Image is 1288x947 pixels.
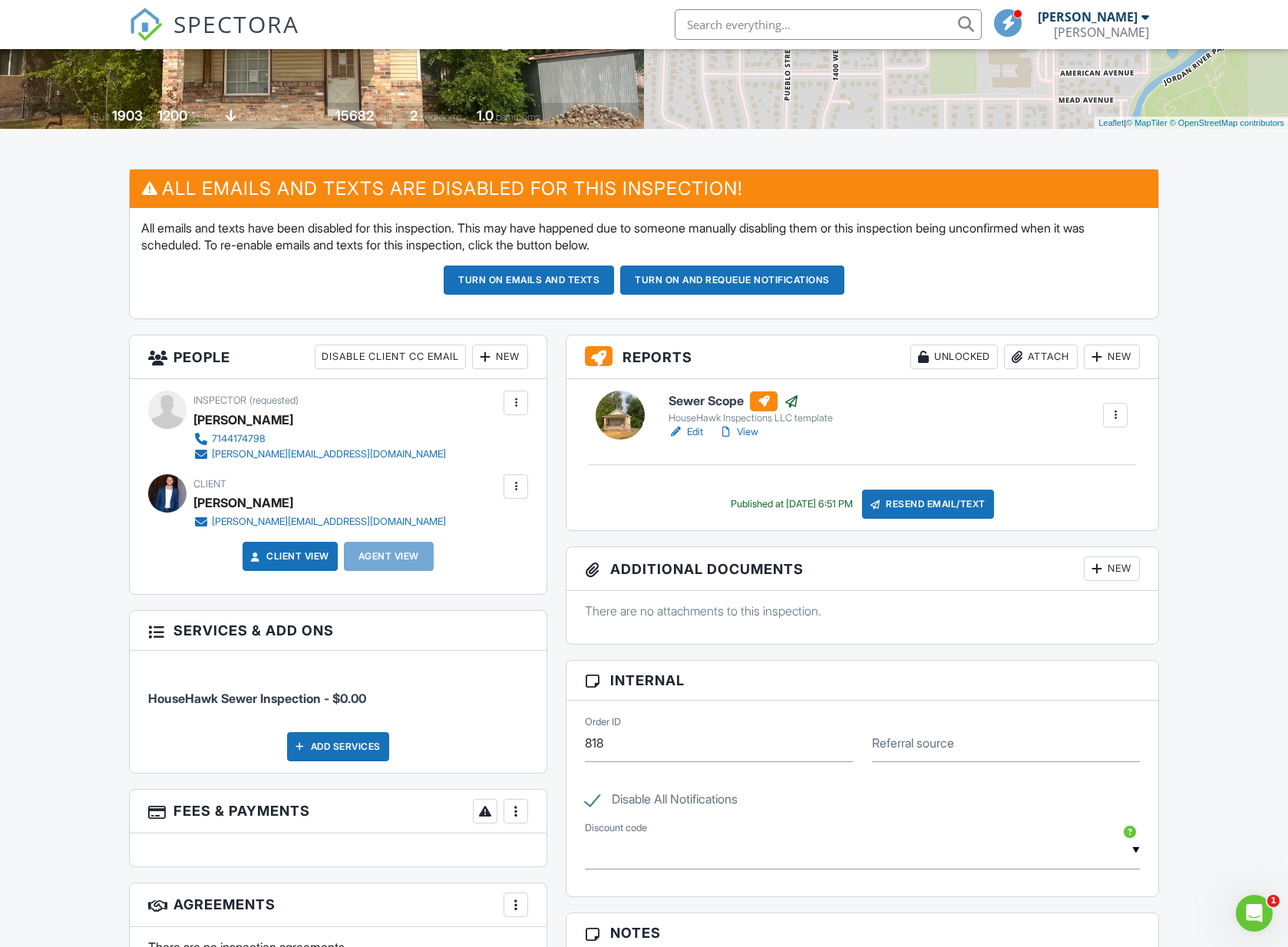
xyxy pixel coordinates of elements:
span: SPECTORA [173,8,299,40]
label: Referral source [872,734,954,751]
div: [PERSON_NAME][EMAIL_ADDRESS][DOMAIN_NAME] [212,516,446,528]
div: Resend Email/Text [862,490,994,519]
p: All emails and texts have been disabled for this inspection. This may have happened due to someon... [141,219,1147,254]
div: 1.0 [477,107,494,124]
div: HouseHawk Inspections LLC template [669,412,833,424]
input: Search everything... [675,9,982,40]
div: Published at [DATE] 6:51 PM [731,498,853,510]
div: 2 [410,107,418,124]
label: Discount code [585,821,647,835]
button: Turn on and Requeue Notifications [620,266,844,295]
div: 15682 [335,107,374,124]
div: 7144174798 [212,433,266,445]
div: New [1084,556,1140,581]
button: Turn on emails and texts [444,266,614,295]
a: SPECTORA [129,21,299,53]
span: (requested) [249,394,299,406]
div: Unlocked [910,345,998,369]
span: Inspector [193,394,246,406]
label: Order ID [585,715,621,729]
a: Sewer Scope HouseHawk Inspections LLC template [669,391,833,425]
div: | [1095,117,1288,130]
h3: Additional Documents [566,547,1158,591]
div: New [1084,345,1140,369]
span: sq.ft. [376,111,395,123]
div: Attach [1004,345,1078,369]
div: Chris Hutchens [1054,25,1149,40]
div: [PERSON_NAME][EMAIL_ADDRESS][DOMAIN_NAME] [212,448,446,460]
span: HouseHawk Sewer Inspection - $0.00 [148,691,366,706]
h6: Sewer Scope [669,391,833,411]
div: [PERSON_NAME] [193,408,293,431]
iframe: Intercom live chat [1236,895,1273,932]
a: Leaflet [1098,118,1124,127]
div: New [472,345,528,369]
h3: Internal [566,661,1158,701]
div: Add Services [287,732,389,761]
p: There are no attachments to this inspection. [585,602,1140,619]
div: [PERSON_NAME] [1038,9,1138,25]
a: View [718,424,758,440]
span: Client [193,478,226,490]
a: Client View [248,549,329,564]
span: crawlspace [239,111,286,123]
div: [PERSON_NAME] [193,491,293,514]
h3: Reports [566,335,1158,379]
div: 1903 [112,107,143,124]
li: Service: HouseHawk Sewer Inspection [148,662,528,719]
a: [PERSON_NAME][EMAIL_ADDRESS][DOMAIN_NAME] [193,447,446,462]
h3: All emails and texts are disabled for this inspection! [130,170,1158,207]
img: The Best Home Inspection Software - Spectora [129,8,163,41]
a: [PERSON_NAME][EMAIL_ADDRESS][DOMAIN_NAME] [193,514,446,530]
a: © OpenStreetMap contributors [1170,118,1284,127]
a: © MapTiler [1126,118,1167,127]
span: sq. ft. [190,111,211,123]
h3: Agreements [130,883,547,927]
h3: Fees & Payments [130,790,547,833]
span: bedrooms [420,111,462,123]
div: Disable Client CC Email [315,345,466,369]
span: bathrooms [496,111,540,123]
a: 7144174798 [193,431,446,447]
h3: Services & Add ons [130,611,547,651]
div: 1200 [157,107,187,124]
span: Built [93,111,110,123]
h3: People [130,335,547,379]
span: Lot Size [301,111,333,123]
label: Disable All Notifications [585,792,738,811]
a: Edit [669,424,703,440]
span: 1 [1267,895,1280,907]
